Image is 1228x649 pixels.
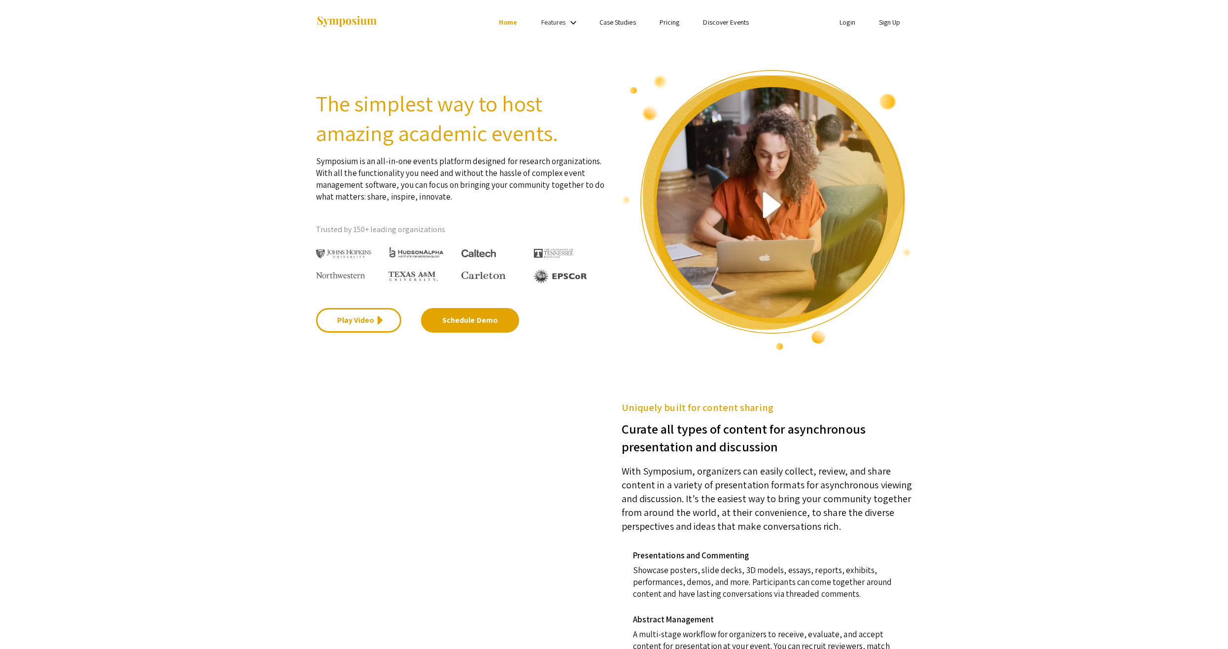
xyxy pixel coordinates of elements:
[461,249,496,258] img: Caltech
[567,17,579,29] mat-icon: Expand Features list
[622,400,912,415] h5: Uniquely built for content sharing
[622,69,912,351] img: video overview of Symposium
[633,615,905,624] h4: Abstract Management
[316,249,372,259] img: Johns Hopkins University
[461,272,506,279] img: Carleton
[599,18,636,27] a: Case Studies
[499,18,517,27] a: Home
[633,550,905,560] h4: Presentations and Commenting
[421,308,519,333] a: Schedule Demo
[316,272,365,278] img: Northwestern
[316,148,607,203] p: Symposium is an all-in-one events platform designed for research organizations. With all the func...
[388,272,438,281] img: Texas A&M University
[316,89,607,148] h2: The simplest way to host amazing academic events.
[840,18,855,27] a: Login
[316,308,401,333] a: Play Video
[660,18,680,27] a: Pricing
[633,560,905,600] p: Showcase posters, slide decks, 3D models, essays, reports, exhibits, performances, demos, and mor...
[541,18,566,27] a: Features
[534,249,573,258] img: The University of Tennessee
[534,269,588,283] img: EPSCOR
[703,18,749,27] a: Discover Events
[316,222,607,237] p: Trusted by 150+ leading organizations
[879,18,901,27] a: Sign Up
[622,415,912,455] h3: Curate all types of content for asynchronous presentation and discussion
[316,15,378,29] img: Symposium by ForagerOne
[388,246,444,258] img: HudsonAlpha
[622,455,912,533] p: With Symposium, organizers can easily collect, review, and share content in a variety of presenta...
